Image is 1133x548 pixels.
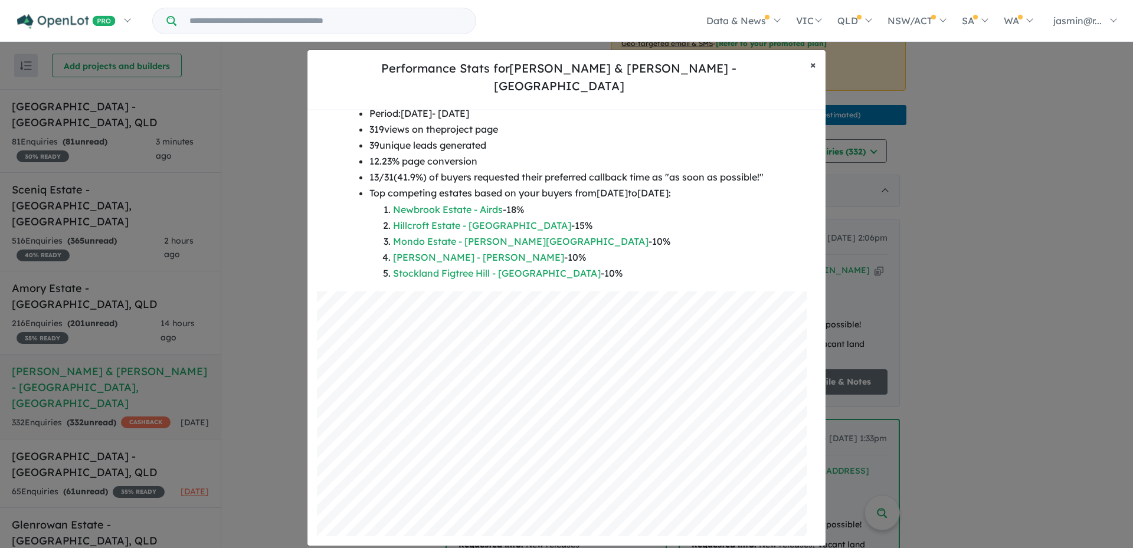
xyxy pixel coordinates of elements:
li: Period: [DATE] - [DATE] [369,106,764,122]
li: - 10 % [393,265,764,281]
a: Stockland Figtree Hill - [GEOGRAPHIC_DATA] [393,267,601,279]
span: jasmin@r... [1053,15,1102,27]
h5: Performance Stats for [PERSON_NAME] & [PERSON_NAME] - [GEOGRAPHIC_DATA] [317,60,801,95]
li: 39 unique leads generated [369,137,764,153]
li: - 15 % [393,218,764,234]
li: 13 / 31 ( 41.9 %) of buyers requested their preferred callback time as " as soon as possible! " [369,169,764,185]
li: - 10 % [393,250,764,265]
a: Hillcroft Estate - [GEOGRAPHIC_DATA] [393,219,571,231]
li: - 10 % [393,234,764,250]
li: Top competing estates based on your buyers from [DATE] to [DATE] : [369,185,764,281]
a: [PERSON_NAME] - [PERSON_NAME] [393,251,564,263]
li: 12.23 % page conversion [369,153,764,169]
li: 319 views on the project page [369,122,764,137]
li: - 18 % [393,202,764,218]
a: Newbrook Estate - Airds [393,204,503,215]
span: × [810,58,816,71]
a: Mondo Estate - [PERSON_NAME][GEOGRAPHIC_DATA] [393,235,649,247]
img: Openlot PRO Logo White [17,14,116,29]
input: Try estate name, suburb, builder or developer [179,8,473,34]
